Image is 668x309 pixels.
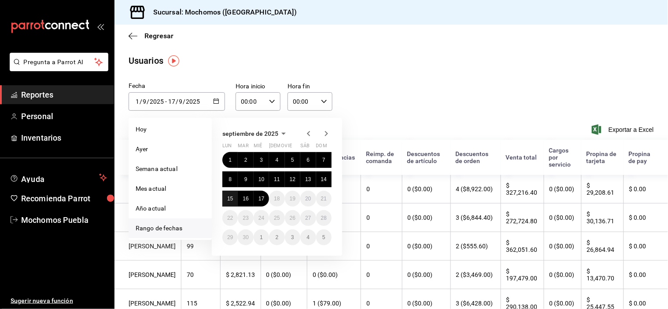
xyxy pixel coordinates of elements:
[624,261,668,289] th: $ 0.00
[300,229,316,245] button: 4 de octubre de 2025
[305,196,311,202] abbr: 20 de septiembre de 2025
[254,191,269,207] button: 17 de septiembre de 2025
[176,98,178,105] span: /
[222,171,238,187] button: 8 de septiembre de 2025
[129,199,212,218] li: Año actual
[269,143,321,152] abbr: jueves
[269,229,284,245] button: 2 de octubre de 2025
[144,32,173,40] span: Regresar
[300,171,316,187] button: 13 de septiembre de 2025
[236,84,280,90] label: Hora inicio
[322,157,325,163] abbr: 7 de septiembre de 2025
[624,232,668,261] th: $ 0.00
[21,214,107,226] span: Mochomos Puebla
[114,232,181,261] th: [PERSON_NAME]
[450,140,501,175] th: Descuentos de orden
[114,204,181,232] th: [PERSON_NAME]
[114,140,181,175] th: Nombre
[290,176,295,182] abbr: 12 de septiembre de 2025
[402,204,450,232] th: 0 ($0.00)
[321,176,327,182] abbr: 14 de septiembre de 2025
[285,143,292,152] abbr: viernes
[501,232,544,261] th: $ 362,051.60
[181,232,220,261] th: 99
[186,98,201,105] input: Year
[276,157,279,163] abbr: 4 de septiembre de 2025
[129,32,173,40] button: Regresar
[361,232,402,261] th: 0
[238,229,253,245] button: 30 de septiembre de 2025
[624,204,668,232] th: $ 0.00
[258,215,264,221] abbr: 24 de septiembre de 2025
[501,140,544,175] th: Venta total
[222,152,238,168] button: 1 de septiembre de 2025
[243,234,248,240] abbr: 30 de septiembre de 2025
[274,196,280,202] abbr: 18 de septiembre de 2025
[222,143,232,152] abbr: lunes
[450,232,501,261] th: 2 ($555.60)
[316,171,332,187] button: 14 de septiembre de 2025
[129,139,212,159] li: Ayer
[307,261,361,289] th: 0 ($0.00)
[269,171,284,187] button: 11 de septiembre de 2025
[624,140,668,175] th: Propina de pay
[300,191,316,207] button: 20 de septiembre de 2025
[285,210,300,226] button: 26 de septiembre de 2025
[322,234,325,240] abbr: 5 de octubre de 2025
[254,152,269,168] button: 3 de septiembre de 2025
[300,210,316,226] button: 27 de septiembre de 2025
[269,191,284,207] button: 18 de septiembre de 2025
[254,143,262,152] abbr: miércoles
[501,204,544,232] th: $ 272,724.80
[305,176,311,182] abbr: 13 de septiembre de 2025
[501,261,544,289] th: $ 197,479.00
[581,261,624,289] th: $ 13,470.70
[238,191,253,207] button: 16 de septiembre de 2025
[135,98,140,105] input: Day
[258,196,264,202] abbr: 17 de septiembre de 2025
[165,98,167,105] span: -
[321,215,327,221] abbr: 28 de septiembre de 2025
[21,110,107,122] span: Personal
[243,215,248,221] abbr: 23 de septiembre de 2025
[6,64,108,73] a: Pregunta a Parrot AI
[316,191,332,207] button: 21 de septiembre de 2025
[316,152,332,168] button: 7 de septiembre de 2025
[501,175,544,204] th: $ 327,216.40
[402,232,450,261] th: 0 ($0.00)
[544,175,581,204] th: 0 ($0.00)
[274,215,280,221] abbr: 25 de septiembre de 2025
[21,89,107,101] span: Reportes
[97,23,104,30] button: open_drawer_menu
[544,204,581,232] th: 0 ($0.00)
[21,172,96,183] span: Ayuda
[222,128,289,139] button: septiembre de 2025
[290,215,295,221] abbr: 26 de septiembre de 2025
[290,196,295,202] abbr: 19 de septiembre de 2025
[168,55,179,66] img: Tooltip marker
[285,229,300,245] button: 3 de octubre de 2025
[222,229,238,245] button: 29 de septiembre de 2025
[21,193,107,204] span: Recomienda Parrot
[285,191,300,207] button: 19 de septiembre de 2025
[306,234,310,240] abbr: 4 de octubre de 2025
[258,176,264,182] abbr: 10 de septiembre de 2025
[285,152,300,168] button: 5 de septiembre de 2025
[254,171,269,187] button: 10 de septiembre de 2025
[220,261,261,289] th: $ 2,821.13
[581,140,624,175] th: Propina de tarjeta
[149,98,164,105] input: Year
[129,81,225,91] div: Fecha
[238,152,253,168] button: 2 de septiembre de 2025
[179,98,183,105] input: Month
[114,175,181,204] th: [PERSON_NAME]
[129,218,212,238] li: Rango de fechas
[11,296,107,305] span: Sugerir nueva función
[269,152,284,168] button: 4 de septiembre de 2025
[316,210,332,226] button: 28 de septiembre de 2025
[229,176,232,182] abbr: 8 de septiembre de 2025
[254,210,269,226] button: 24 de septiembre de 2025
[291,234,294,240] abbr: 3 de octubre de 2025
[291,157,294,163] abbr: 5 de septiembre de 2025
